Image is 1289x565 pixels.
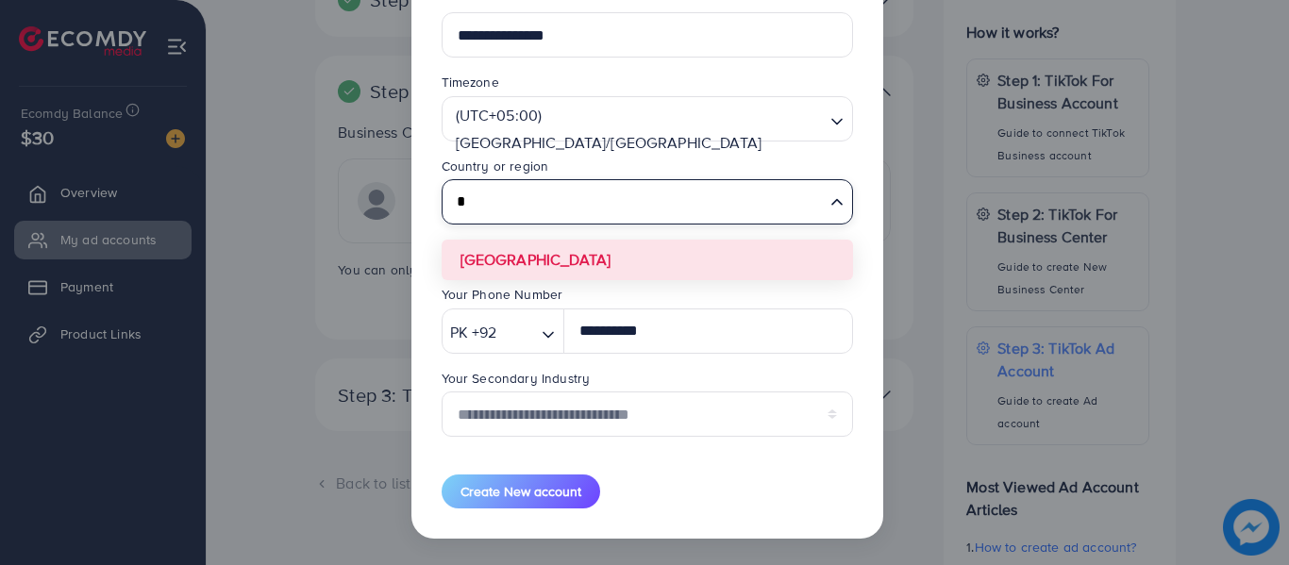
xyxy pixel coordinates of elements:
[442,285,563,304] label: Your Phone Number
[502,318,534,347] input: Search for option
[450,185,823,220] input: Search for option
[450,319,468,346] span: PK
[452,102,821,157] span: (UTC+05:00) [GEOGRAPHIC_DATA]/[GEOGRAPHIC_DATA]
[442,73,499,91] label: Timezone
[442,96,853,141] div: Search for option
[460,482,581,501] span: Create New account
[460,249,611,270] strong: [GEOGRAPHIC_DATA]
[442,308,565,354] div: Search for option
[442,474,600,508] button: Create New account
[442,369,591,388] label: Your Secondary Industry
[472,319,496,346] span: +92
[450,160,823,190] input: Search for option
[442,179,853,224] div: Search for option
[442,157,549,175] label: Country or region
